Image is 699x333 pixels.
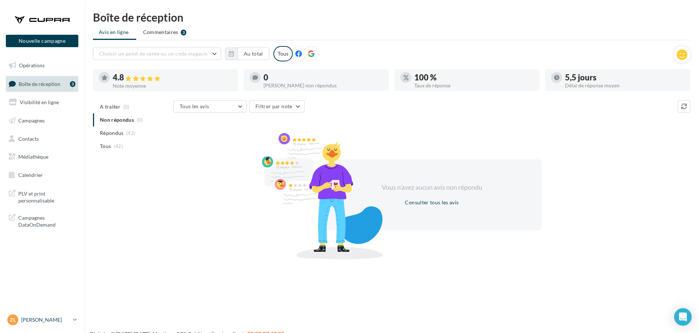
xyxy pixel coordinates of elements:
div: [PERSON_NAME] non répondus [263,83,383,88]
div: 100 % [414,73,534,82]
span: Répondus [100,129,124,137]
div: Open Intercom Messenger [674,308,692,326]
span: Commentaires [143,29,178,36]
button: Au total [238,48,269,60]
button: Au total [225,48,269,60]
span: PLV et print personnalisable [18,189,75,204]
div: 3 [70,81,75,87]
button: Tous les avis [173,100,247,113]
a: Calendrier [4,167,80,183]
span: (42) [114,143,123,149]
a: Boîte de réception3 [4,76,80,92]
span: (0) [123,104,130,110]
a: Campagnes DataOnDemand [4,210,80,231]
span: Choisir un point de vente ou un code magasin [99,50,208,57]
span: Campagnes DataOnDemand [18,213,75,228]
span: Zl [10,316,16,323]
span: Médiathèque [18,154,48,160]
span: Tous [100,143,111,150]
button: Filtrer par note [249,100,304,113]
span: (42) [126,130,135,136]
div: Boîte de réception [93,12,690,23]
div: 0 [263,73,383,82]
div: Tous [273,46,293,61]
span: Tous les avis [180,103,209,109]
p: [PERSON_NAME] [21,316,70,323]
span: Boîte de réception [19,80,60,87]
a: Contacts [4,131,80,147]
span: Calendrier [18,172,43,178]
a: Médiathèque [4,149,80,164]
a: Zl [PERSON_NAME] [6,313,78,327]
div: 3 [181,30,186,35]
div: 5,5 jours [565,73,684,82]
button: Nouvelle campagne [6,35,78,47]
div: Délai de réponse moyen [565,83,684,88]
button: Choisir un point de vente ou un code magasin [93,48,221,60]
a: PLV et print personnalisable [4,186,80,207]
div: 4.8 [113,73,232,82]
span: Opérations [19,62,45,68]
a: Campagnes [4,113,80,128]
span: A traiter [100,103,120,110]
span: Visibilité en ligne [20,99,59,105]
div: Taux de réponse [414,83,534,88]
span: Contacts [18,135,39,141]
a: Visibilité en ligne [4,95,80,110]
div: Note moyenne [113,83,232,88]
span: Campagnes [18,117,45,124]
div: Vous n'avez aucun avis non répondu [369,183,495,192]
button: Consulter tous les avis [402,198,461,207]
a: Opérations [4,58,80,73]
